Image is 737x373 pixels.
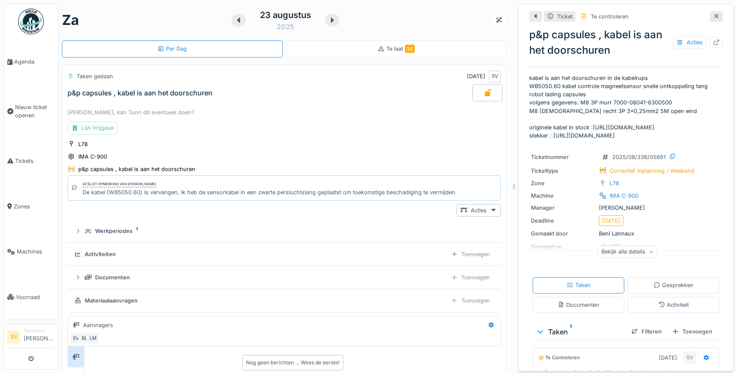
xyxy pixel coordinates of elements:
div: Activiteiten [85,250,116,258]
div: Afsluit opmerking van [PERSON_NAME] [83,181,156,187]
div: Ticket [557,12,573,21]
div: Toevoegen [447,271,494,284]
span: Agenda [14,58,55,66]
div: 2025/08/336/05661 [612,153,666,161]
div: L78 [610,179,619,187]
div: Documenten [558,301,599,309]
div: p&p capsules , kabel is aan het doorschuren [68,89,213,97]
div: Gemaakt door [531,229,595,238]
div: Ticketnummer [531,153,595,161]
div: Werkperiodes [95,227,133,235]
a: Zones [4,183,58,229]
a: Tickets [4,138,58,184]
div: SV [489,70,501,83]
summary: MateriaalaanvragenToevoegen [71,293,497,309]
span: Nieuw ticket openen [15,103,55,119]
a: Nieuw ticket openen [4,85,58,138]
span: Machines [17,248,55,256]
div: SV [684,352,696,364]
span: 34 [405,45,415,53]
span: Voorraad [16,293,55,301]
span: Te laat [386,46,415,52]
div: L78 [78,140,88,148]
div: IMA C-900 [610,192,638,200]
div: Taken [536,327,624,337]
div: SV [70,332,82,344]
div: [PERSON_NAME] [531,204,721,212]
div: p&p capsules , kabel is aan het doorschuren [78,165,195,173]
div: [DATE] [602,217,620,225]
div: LM [87,332,99,344]
div: [DATE] [467,72,485,80]
h1: za [62,12,79,28]
div: Machine [531,192,595,200]
div: Aanvragers [83,321,113,329]
p: kabel is aan het doorschuren in de kabelrups WB5050.60 kabel controle magneetsensor snelle ontkop... [529,74,723,140]
div: [PERSON_NAME], kan Toon dit eventueel doen? [68,108,501,116]
div: Zone [531,179,595,187]
div: Beni Lannaux [531,229,721,238]
div: Manager [531,204,595,212]
div: Toevoegen [669,326,716,337]
a: Voorraad [4,275,58,320]
div: De kabel (WB5050.60) is vervangen, Ik heb de sensorkabel in een zwarte persluchtslang geplaatst o... [83,188,457,196]
div: Te controleren [591,12,629,21]
div: Bekijk alle details [598,246,658,258]
div: Acties [456,204,501,217]
div: Correctief Inplanning / Weekend [610,167,694,175]
div: Toevoegen [447,294,494,307]
div: Lijn Vrijgave [68,122,117,134]
div: Toevoegen [447,248,494,260]
div: Taken gedaan [77,72,113,80]
div: Per Dag [157,45,187,53]
span: Tickets [15,157,55,165]
div: Filteren [628,326,665,337]
div: Deadline [531,217,595,225]
summary: DocumentenToevoegen [71,269,497,285]
div: Gesprekken [654,281,694,289]
div: Taken [567,281,591,289]
img: Badge_color-CXgf-gQk.svg [18,9,44,34]
div: BL [78,332,90,344]
div: Nog geen berichten … Wees de eerste! [246,359,339,367]
a: SV Technicus[PERSON_NAME] [7,327,55,348]
div: p&p capsules , kabel is aan het doorschuren [529,27,723,58]
div: Materiaalaanvragen [85,297,138,305]
div: Tickettype [531,167,595,175]
a: Machines [4,229,58,275]
summary: ActiviteitenToevoegen [71,246,497,262]
li: [PERSON_NAME] [24,327,55,346]
div: IMA C-900 [78,153,107,161]
sup: 1 [570,327,572,337]
div: 2025 [277,21,294,32]
div: [DATE] [659,354,677,362]
a: Agenda [4,39,58,85]
div: Te controleren [538,354,580,361]
div: Documenten [95,273,130,281]
div: Acties [672,36,706,49]
div: 23 augustus [260,9,311,21]
span: Zones [14,202,55,211]
div: Activiteit [658,301,689,309]
li: SV [7,330,20,343]
summary: Werkperiodes1 [71,223,497,239]
div: Technicus [24,327,55,334]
